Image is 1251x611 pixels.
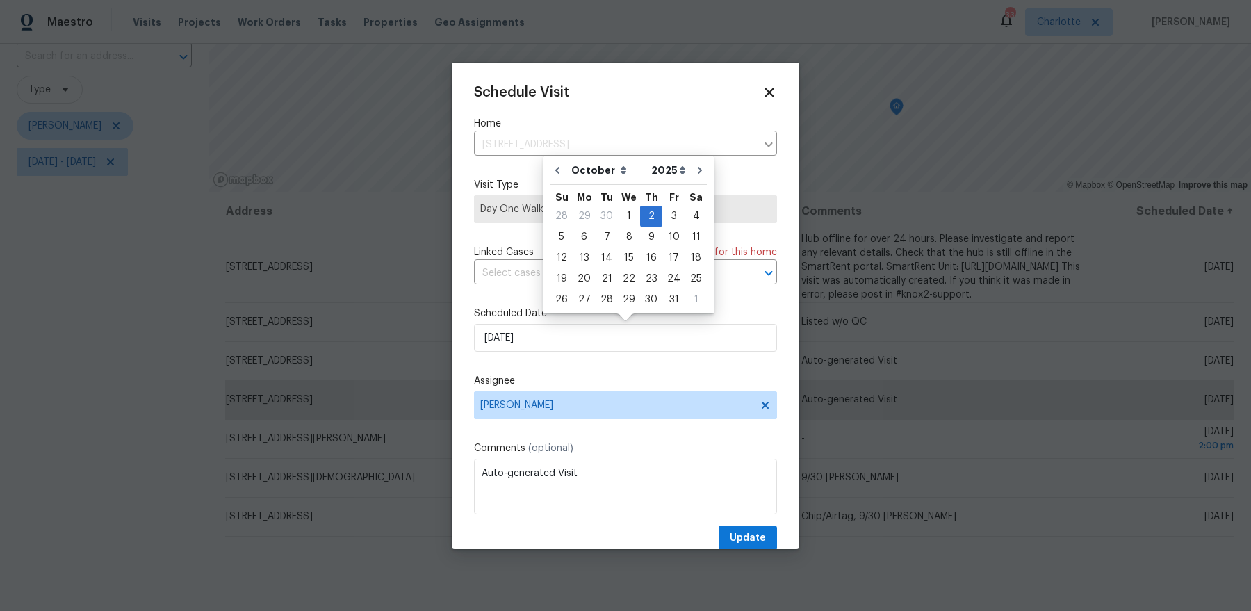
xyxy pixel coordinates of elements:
div: Mon Oct 13 2025 [573,247,596,268]
div: 10 [662,227,685,247]
div: Sun Oct 05 2025 [550,227,573,247]
div: 29 [618,290,640,309]
div: 16 [640,248,662,268]
div: 5 [550,227,573,247]
div: 28 [550,206,573,226]
abbr: Monday [577,193,592,202]
div: 27 [573,290,596,309]
span: Schedule Visit [474,85,569,99]
div: 22 [618,269,640,288]
div: 20 [573,269,596,288]
div: Thu Oct 02 2025 [640,206,662,227]
div: Thu Oct 16 2025 [640,247,662,268]
div: 9 [640,227,662,247]
div: 6 [573,227,596,247]
div: 28 [596,290,618,309]
div: Sat Oct 25 2025 [685,268,707,289]
div: Mon Oct 27 2025 [573,289,596,310]
input: Select cases [474,263,738,284]
label: Home [474,117,777,131]
div: 29 [573,206,596,226]
div: Wed Oct 22 2025 [618,268,640,289]
div: 30 [640,290,662,309]
select: Year [648,160,689,181]
div: Wed Oct 08 2025 [618,227,640,247]
button: Update [719,526,777,551]
abbr: Saturday [689,193,703,202]
div: 21 [596,269,618,288]
span: [PERSON_NAME] [480,400,753,411]
button: Go to next month [689,156,710,184]
div: 15 [618,248,640,268]
div: Mon Sep 29 2025 [573,206,596,227]
label: Scheduled Date [474,307,777,320]
div: Fri Oct 03 2025 [662,206,685,227]
div: Wed Oct 15 2025 [618,247,640,268]
button: Open [759,263,778,283]
div: Fri Oct 10 2025 [662,227,685,247]
div: Tue Oct 14 2025 [596,247,618,268]
div: 30 [596,206,618,226]
abbr: Wednesday [621,193,637,202]
div: 17 [662,248,685,268]
div: Tue Sep 30 2025 [596,206,618,227]
div: Mon Oct 20 2025 [573,268,596,289]
input: M/D/YYYY [474,324,777,352]
div: 7 [596,227,618,247]
abbr: Tuesday [600,193,613,202]
div: Tue Oct 21 2025 [596,268,618,289]
div: 23 [640,269,662,288]
div: Tue Oct 28 2025 [596,289,618,310]
div: Mon Oct 06 2025 [573,227,596,247]
span: Update [730,530,766,547]
abbr: Friday [669,193,679,202]
div: 12 [550,248,573,268]
div: Sun Oct 12 2025 [550,247,573,268]
span: Close [762,85,777,100]
div: 18 [685,248,707,268]
div: Thu Oct 09 2025 [640,227,662,247]
label: Visit Type [474,178,777,192]
div: Sat Oct 11 2025 [685,227,707,247]
div: 8 [618,227,640,247]
span: Day One Walk [480,202,771,216]
div: 14 [596,248,618,268]
div: 25 [685,269,707,288]
div: Sat Oct 04 2025 [685,206,707,227]
div: Thu Oct 23 2025 [640,268,662,289]
abbr: Sunday [555,193,569,202]
div: 1 [685,290,707,309]
div: Fri Oct 24 2025 [662,268,685,289]
div: Wed Oct 29 2025 [618,289,640,310]
div: Sat Oct 18 2025 [685,247,707,268]
div: 1 [618,206,640,226]
div: Fri Oct 17 2025 [662,247,685,268]
label: Comments [474,441,777,455]
label: Assignee [474,374,777,388]
div: Thu Oct 30 2025 [640,289,662,310]
div: Tue Oct 07 2025 [596,227,618,247]
abbr: Thursday [645,193,658,202]
span: Linked Cases [474,245,534,259]
div: Sun Sep 28 2025 [550,206,573,227]
div: 31 [662,290,685,309]
div: 3 [662,206,685,226]
select: Month [568,160,648,181]
div: 26 [550,290,573,309]
div: 4 [685,206,707,226]
div: 19 [550,269,573,288]
span: (optional) [528,443,573,453]
div: 2 [640,206,662,226]
div: 11 [685,227,707,247]
div: Sun Oct 26 2025 [550,289,573,310]
div: 13 [573,248,596,268]
div: Fri Oct 31 2025 [662,289,685,310]
div: Wed Oct 01 2025 [618,206,640,227]
div: 24 [662,269,685,288]
button: Go to previous month [547,156,568,184]
div: Sun Oct 19 2025 [550,268,573,289]
input: Enter in an address [474,134,756,156]
div: Sat Nov 01 2025 [685,289,707,310]
textarea: Auto-generated Visit [474,459,777,514]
